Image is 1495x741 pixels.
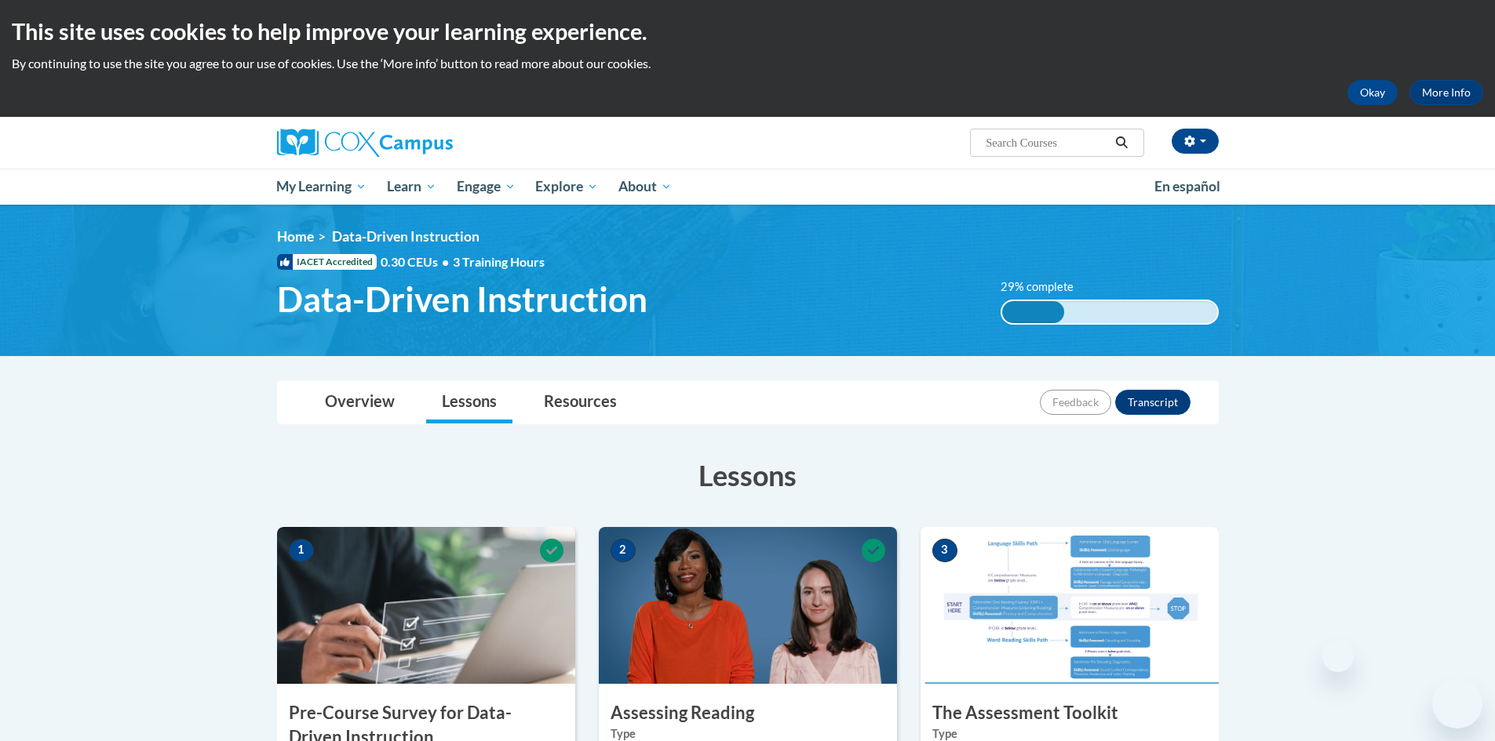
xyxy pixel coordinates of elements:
[932,539,957,562] span: 3
[447,169,526,205] a: Engage
[453,254,545,269] span: 3 Training Hours
[253,169,1242,205] div: Main menu
[599,701,897,725] h3: Assessing Reading
[1322,641,1354,672] iframe: Close message
[525,169,608,205] a: Explore
[984,133,1110,152] input: Search Courses
[442,254,449,269] span: •
[12,55,1483,72] p: By continuing to use the site you agree to our use of cookies. Use the ‘More info’ button to read...
[309,382,410,423] a: Overview
[1172,129,1219,154] button: Account Settings
[277,129,453,157] img: Cox Campus
[426,382,512,423] a: Lessons
[276,177,366,196] span: My Learning
[457,177,516,196] span: Engage
[277,228,314,245] a: Home
[611,539,636,562] span: 2
[1154,178,1220,194] span: En español
[12,16,1483,47] h2: This site uses cookies to help improve your learning experience.
[528,382,633,423] a: Resources
[277,527,575,684] img: Course Image
[1001,278,1091,296] label: 29% complete
[1409,80,1483,105] a: More Info
[267,169,377,205] a: My Learning
[1110,133,1133,152] button: Search
[921,527,1219,684] img: Course Image
[332,228,479,245] span: Data-Driven Instruction
[1347,80,1398,105] button: Okay
[535,177,598,196] span: Explore
[289,539,314,562] span: 1
[1432,678,1482,728] iframe: Button to launch messaging window
[1144,170,1231,203] a: En español
[277,456,1219,495] h3: Lessons
[599,527,897,684] img: Course Image
[377,169,447,205] a: Learn
[618,177,672,196] span: About
[608,169,682,205] a: About
[1002,301,1064,323] div: 29% complete
[277,254,377,270] span: IACET Accredited
[277,129,575,157] a: Cox Campus
[921,701,1219,725] h3: The Assessment Toolkit
[277,278,647,320] span: Data-Driven Instruction
[381,253,453,271] span: 0.30 CEUs
[1115,390,1191,415] button: Transcript
[387,177,436,196] span: Learn
[1040,390,1111,415] button: Feedback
